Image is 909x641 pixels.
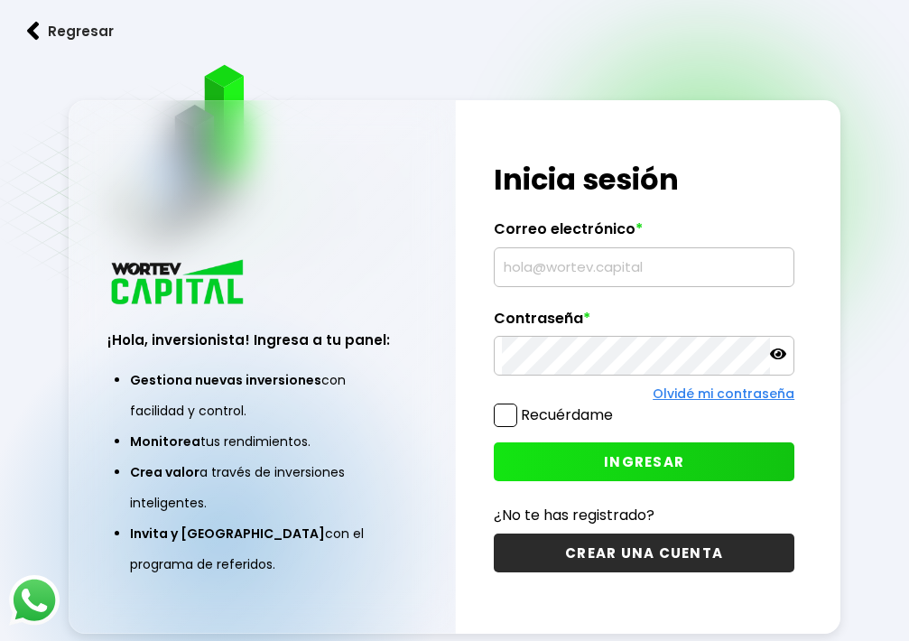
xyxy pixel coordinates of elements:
button: CREAR UNA CUENTA [494,534,794,572]
h1: Inicia sesión [494,158,794,201]
li: a través de inversiones inteligentes. [130,457,394,518]
li: tus rendimientos. [130,426,394,457]
img: flecha izquierda [27,22,40,41]
h3: ¡Hola, inversionista! Ingresa a tu panel: [107,330,416,350]
span: Crea valor [130,463,199,481]
li: con el programa de referidos. [130,518,394,580]
input: hola@wortev.capital [502,248,786,286]
p: ¿No te has registrado? [494,504,794,526]
label: Correo electrónico [494,220,794,247]
span: Invita y [GEOGRAPHIC_DATA] [130,525,325,543]
a: ¿No te has registrado?CREAR UNA CUENTA [494,504,794,572]
span: INGRESAR [604,452,684,471]
img: logos_whatsapp-icon.242b2217.svg [9,575,60,626]
li: con facilidad y control. [130,365,394,426]
span: Monitorea [130,432,200,451]
label: Recuérdame [521,404,613,425]
label: Contraseña [494,310,794,337]
img: logo_wortev_capital [107,257,250,311]
button: INGRESAR [494,442,794,481]
a: Olvidé mi contraseña [653,385,794,403]
span: Gestiona nuevas inversiones [130,371,321,389]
